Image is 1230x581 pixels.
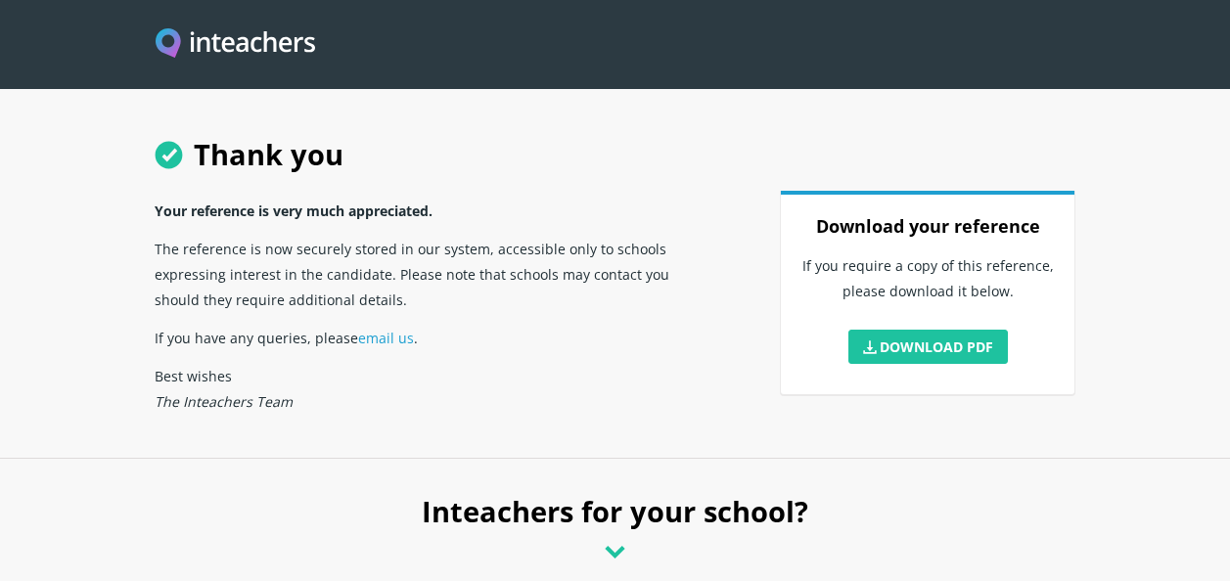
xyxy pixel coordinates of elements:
h1: Thank you [155,114,1074,191]
a: email us [358,329,414,347]
em: The Inteachers Team [155,392,293,411]
a: Download PDF [848,330,1009,364]
p: Best wishes [155,356,683,420]
p: If you have any queries, please . [155,318,683,356]
h3: Download your reference [800,207,1055,246]
p: Your reference is very much appreciated. [155,191,683,229]
p: The reference is now securely stored in our system, accessible only to schools expressing interes... [155,229,683,318]
p: If you require a copy of this reference, please download it below. [800,246,1055,322]
a: Visit this site's homepage [156,28,315,61]
img: Inteachers [156,28,315,61]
